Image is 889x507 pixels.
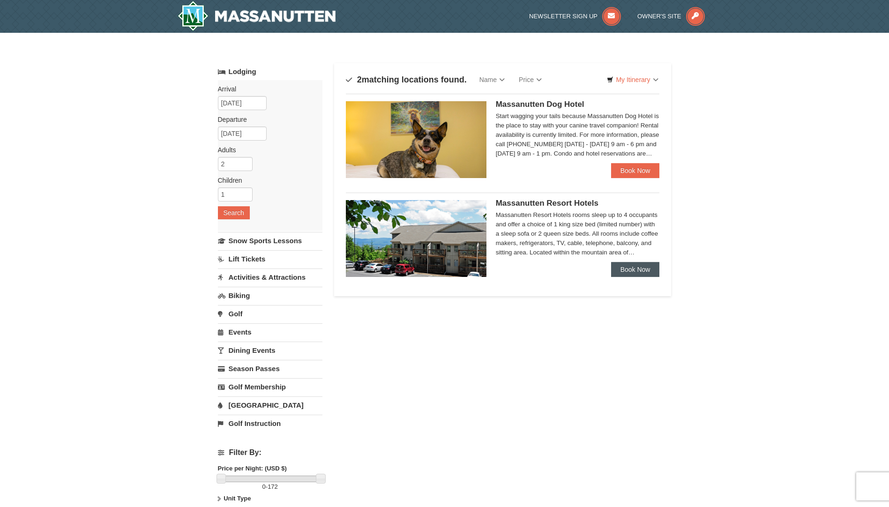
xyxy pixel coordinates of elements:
div: Massanutten Resort Hotels rooms sleep up to 4 occupants and offer a choice of 1 king size bed (li... [496,210,660,257]
a: Newsletter Sign Up [529,13,621,20]
label: Arrival [218,84,315,94]
a: Golf Instruction [218,415,322,432]
a: Season Passes [218,360,322,377]
a: Name [472,70,512,89]
span: Newsletter Sign Up [529,13,598,20]
span: 2 [357,75,362,84]
span: Massanutten Resort Hotels [496,199,598,208]
a: Activities & Attractions [218,268,322,286]
a: Lodging [218,63,322,80]
label: Adults [218,145,315,155]
a: Dining Events [218,342,322,359]
img: Massanutten Resort Logo [178,1,336,31]
strong: Price per Night: (USD $) [218,465,287,472]
a: Events [218,323,322,341]
label: - [218,482,322,492]
a: Price [512,70,549,89]
span: Massanutten Dog Hotel [496,100,584,109]
a: Golf [218,305,322,322]
h4: Filter By: [218,448,322,457]
a: Massanutten Resort [178,1,336,31]
a: Book Now [611,262,660,277]
label: Departure [218,115,315,124]
a: Book Now [611,163,660,178]
label: Children [218,176,315,185]
span: Owner's Site [637,13,681,20]
a: Golf Membership [218,378,322,395]
a: Snow Sports Lessons [218,232,322,249]
span: 0 [262,483,266,490]
h4: matching locations found. [346,75,467,84]
a: Biking [218,287,322,304]
a: Lift Tickets [218,250,322,268]
a: [GEOGRAPHIC_DATA] [218,396,322,414]
img: 27428181-5-81c892a3.jpg [346,101,486,178]
button: Search [218,206,250,219]
a: Owner's Site [637,13,705,20]
a: My Itinerary [601,73,664,87]
span: 172 [268,483,278,490]
img: 19219026-1-e3b4ac8e.jpg [346,200,486,277]
div: Start wagging your tails because Massanutten Dog Hotel is the place to stay with your canine trav... [496,112,660,158]
strong: Unit Type [224,495,251,502]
